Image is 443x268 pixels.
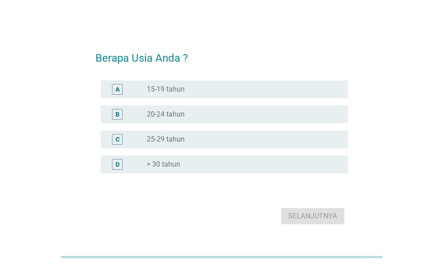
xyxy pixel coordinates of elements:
[147,135,185,144] label: 25-29 tahun
[147,110,185,119] label: 20-24 tahun
[116,110,120,119] div: B
[147,85,185,94] label: 15-19 tahun
[147,160,180,169] label: > 30 tahun
[95,41,348,66] h2: Berapa Usia Anda ?
[116,160,120,169] div: D
[116,85,120,94] div: A
[116,135,120,144] div: C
